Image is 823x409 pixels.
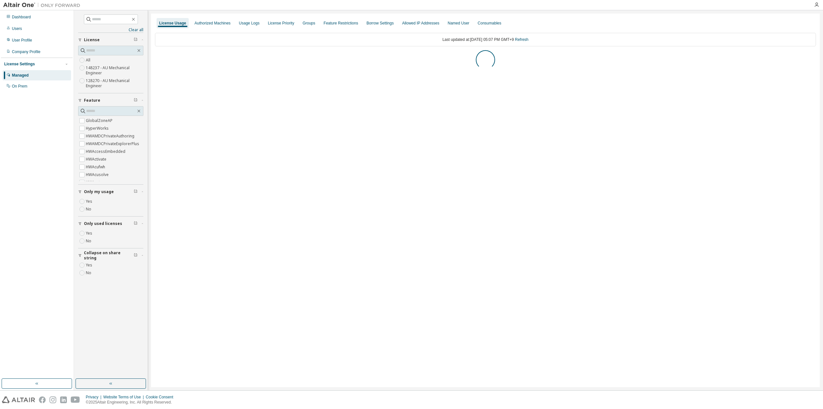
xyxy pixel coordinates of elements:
[194,21,231,26] div: Authorized Machines
[50,396,56,403] img: instagram.svg
[2,396,35,403] img: altair_logo.svg
[84,189,114,194] span: Only my usage
[86,148,127,155] label: HWAccessEmbedded
[71,396,80,403] img: youtube.svg
[478,21,501,26] div: Consumables
[86,56,92,64] label: All
[324,21,358,26] div: Feature Restrictions
[84,37,100,42] span: License
[86,125,110,132] label: HyperWorks
[103,395,146,400] div: Website Terms of Use
[86,117,114,125] label: GlobalZoneAP
[78,93,143,107] button: Feature
[86,163,106,171] label: HWAcufwh
[366,21,394,26] div: Borrow Settings
[12,73,29,78] div: Managed
[134,98,138,103] span: Clear filter
[86,179,109,186] label: HWAcutrace
[134,37,138,42] span: Clear filter
[78,27,143,33] a: Clear all
[86,237,93,245] label: No
[402,21,439,26] div: Allowed IP Addresses
[303,21,315,26] div: Groups
[155,33,816,46] div: Last updated at: [DATE] 05:07 PM GMT+9
[12,14,31,20] div: Dashboard
[78,248,143,263] button: Collapse on share string
[84,98,100,103] span: Feature
[146,395,177,400] div: Cookie Consent
[12,49,41,54] div: Company Profile
[86,269,93,277] label: No
[60,396,67,403] img: linkedin.svg
[86,198,94,205] label: Yes
[78,33,143,47] button: License
[39,396,46,403] img: facebook.svg
[78,217,143,231] button: Only used licenses
[12,38,32,43] div: User Profile
[86,155,108,163] label: HWActivate
[86,229,94,237] label: Yes
[134,189,138,194] span: Clear filter
[159,21,186,26] div: License Usage
[515,37,529,42] a: Refresh
[86,205,93,213] label: No
[4,61,35,67] div: License Settings
[84,250,134,261] span: Collapse on share string
[12,84,27,89] div: On Prem
[86,400,177,405] p: © 2025 Altair Engineering, Inc. All Rights Reserved.
[3,2,84,8] img: Altair One
[78,185,143,199] button: Only my usage
[86,64,143,77] label: 148237 - AU Mechanical Engineer
[86,171,110,179] label: HWAcusolve
[268,21,294,26] div: License Priority
[86,261,94,269] label: Yes
[239,21,259,26] div: Usage Logs
[84,221,122,226] span: Only used licenses
[134,253,138,258] span: Clear filter
[134,221,138,226] span: Clear filter
[86,395,103,400] div: Privacy
[12,26,22,31] div: Users
[86,140,140,148] label: HWAMDCPrivateExplorerPlus
[86,132,136,140] label: HWAMDCPrivateAuthoring
[448,21,469,26] div: Named User
[86,77,143,90] label: 128270 - AU Mechanical Engineer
